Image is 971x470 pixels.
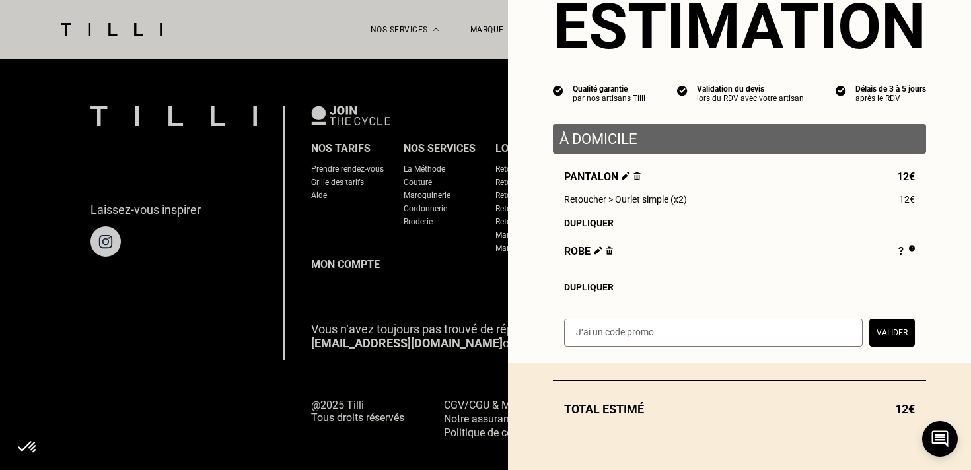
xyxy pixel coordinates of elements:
div: Délais de 3 à 5 jours [855,84,926,94]
div: Dupliquer [564,218,915,228]
span: 12€ [899,194,915,205]
img: icon list info [836,84,846,96]
img: icon list info [677,84,688,96]
img: Éditer [594,246,602,255]
div: Qualité garantie [573,84,645,94]
span: 12€ [897,170,915,183]
span: Robe [564,245,613,259]
img: Pourquoi le prix est indéfini ? [909,245,915,252]
p: À domicile [559,131,919,147]
img: Éditer [622,172,630,180]
div: lors du RDV avec votre artisan [697,94,804,103]
span: 12€ [895,402,915,416]
div: par nos artisans Tilli [573,94,645,103]
div: après le RDV [855,94,926,103]
img: Supprimer [633,172,641,180]
div: Dupliquer [564,282,915,292]
div: Total estimé [553,402,926,416]
div: Validation du devis [697,84,804,94]
span: Pantalon [564,170,641,183]
span: Retoucher > Ourlet simple (x2) [564,194,687,205]
div: ? [898,245,915,259]
input: J‘ai un code promo [564,319,863,347]
img: icon list info [553,84,563,96]
img: Supprimer [606,246,613,255]
button: Valider [869,319,915,347]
